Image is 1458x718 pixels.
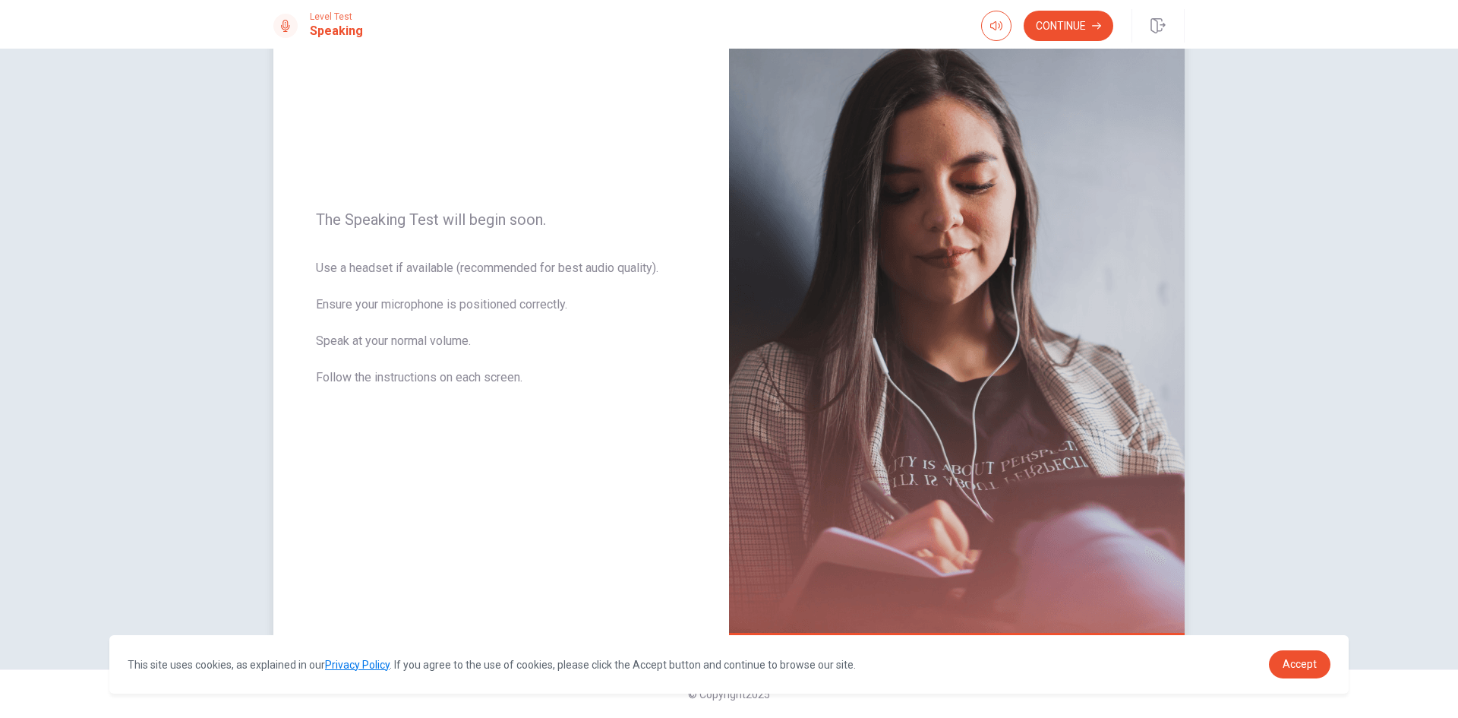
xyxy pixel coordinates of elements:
button: Continue [1024,11,1113,41]
span: Level Test [310,11,363,22]
span: This site uses cookies, as explained in our . If you agree to the use of cookies, please click th... [128,659,856,671]
a: dismiss cookie message [1269,650,1330,678]
span: Accept [1283,658,1317,670]
a: Privacy Policy [325,659,390,671]
span: Use a headset if available (recommended for best audio quality). Ensure your microphone is positi... [316,259,686,405]
h1: Speaking [310,22,363,40]
span: © Copyright 2025 [688,688,770,701]
div: cookieconsent [109,635,1349,694]
span: The Speaking Test will begin soon. [316,210,686,229]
